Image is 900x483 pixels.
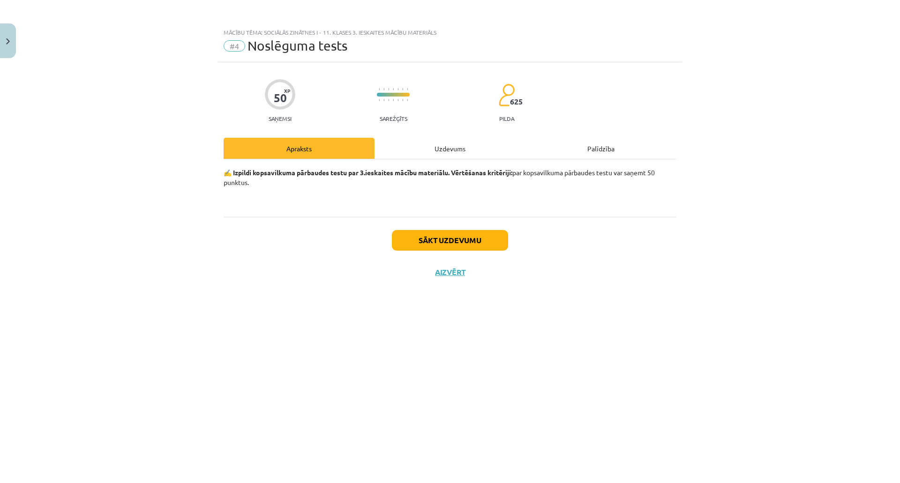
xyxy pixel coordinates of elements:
[274,91,287,104] div: 50
[407,88,408,90] img: icon-short-line-57e1e144782c952c97e751825c79c345078a6d821885a25fce030b3d8c18986b.svg
[499,115,514,122] p: pilda
[284,88,290,93] span: XP
[379,88,380,90] img: icon-short-line-57e1e144782c952c97e751825c79c345078a6d821885a25fce030b3d8c18986b.svg
[397,99,398,101] img: icon-short-line-57e1e144782c952c97e751825c79c345078a6d821885a25fce030b3d8c18986b.svg
[265,115,295,122] p: Saņemsi
[247,38,347,53] span: Noslēguma tests
[375,138,525,159] div: Uzdevums
[388,88,389,90] img: icon-short-line-57e1e144782c952c97e751825c79c345078a6d821885a25fce030b3d8c18986b.svg
[510,97,523,106] span: 625
[407,99,408,101] img: icon-short-line-57e1e144782c952c97e751825c79c345078a6d821885a25fce030b3d8c18986b.svg
[397,88,398,90] img: icon-short-line-57e1e144782c952c97e751825c79c345078a6d821885a25fce030b3d8c18986b.svg
[498,83,515,107] img: students-c634bb4e5e11cddfef0936a35e636f08e4e9abd3cc4e673bd6f9a4125e45ecb1.svg
[379,99,380,101] img: icon-short-line-57e1e144782c952c97e751825c79c345078a6d821885a25fce030b3d8c18986b.svg
[388,99,389,101] img: icon-short-line-57e1e144782c952c97e751825c79c345078a6d821885a25fce030b3d8c18986b.svg
[224,168,512,177] strong: ✍️ Izpildi kopsavilkuma pārbaudes testu par 3.ieskaites mācību materiālu. Vērtēšanas kritēriji:
[224,29,676,36] div: Mācību tēma: Sociālās zinātnes i - 11. klases 3. ieskaites mācību materiāls
[393,99,394,101] img: icon-short-line-57e1e144782c952c97e751825c79c345078a6d821885a25fce030b3d8c18986b.svg
[224,168,676,187] p: par kopsavilkuma pārbaudes testu var saņemt 50 punktus.
[432,268,468,277] button: Aizvērt
[525,138,676,159] div: Palīdzība
[6,38,10,45] img: icon-close-lesson-0947bae3869378f0d4975bcd49f059093ad1ed9edebbc8119c70593378902aed.svg
[380,115,407,122] p: Sarežģīts
[393,88,394,90] img: icon-short-line-57e1e144782c952c97e751825c79c345078a6d821885a25fce030b3d8c18986b.svg
[402,99,403,101] img: icon-short-line-57e1e144782c952c97e751825c79c345078a6d821885a25fce030b3d8c18986b.svg
[224,138,375,159] div: Apraksts
[402,88,403,90] img: icon-short-line-57e1e144782c952c97e751825c79c345078a6d821885a25fce030b3d8c18986b.svg
[392,230,508,251] button: Sākt uzdevumu
[224,40,245,52] span: #4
